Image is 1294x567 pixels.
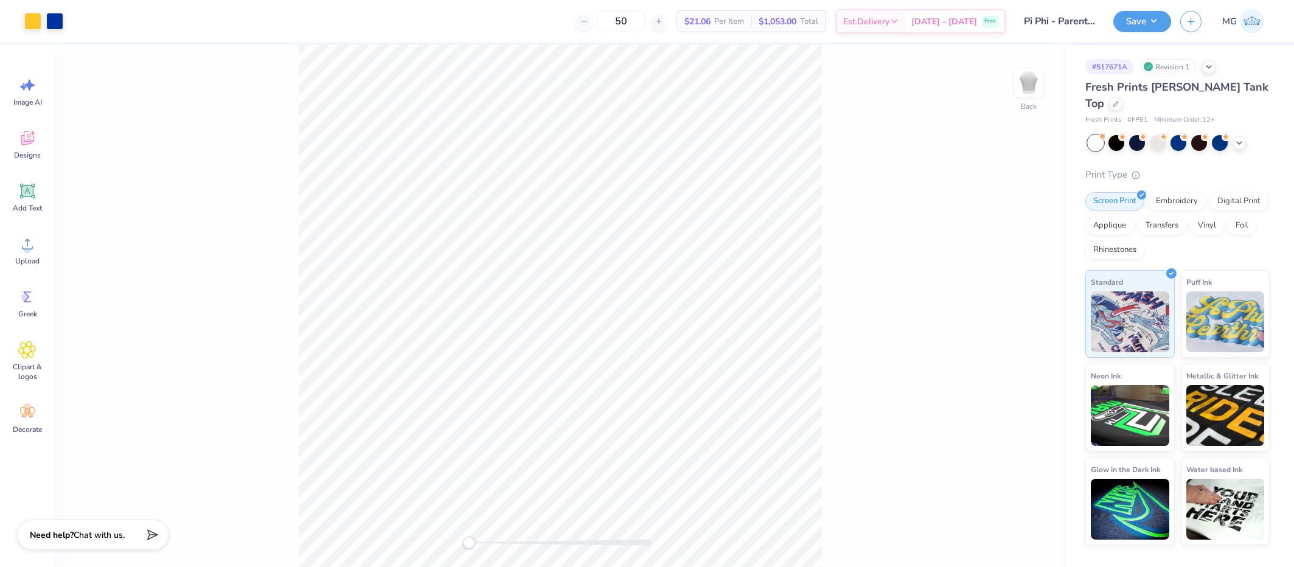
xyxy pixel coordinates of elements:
div: Print Type [1085,168,1270,182]
input: – – [597,10,645,32]
span: Clipart & logos [7,362,47,381]
img: Neon Ink [1091,385,1169,446]
span: Est. Delivery [843,15,889,28]
img: Water based Ink [1186,479,1265,540]
img: Glow in the Dark Ink [1091,479,1169,540]
span: Upload [15,256,40,266]
span: Neon Ink [1091,369,1121,382]
div: Accessibility label [463,537,475,549]
div: Embroidery [1148,192,1206,210]
span: Add Text [13,203,42,213]
div: Transfers [1138,217,1186,235]
span: MG [1222,15,1237,29]
div: Vinyl [1190,217,1224,235]
span: Minimum Order: 12 + [1154,115,1215,125]
div: Applique [1085,217,1134,235]
div: Digital Print [1209,192,1268,210]
img: Mary Grace [1240,9,1264,33]
span: Free [984,17,996,26]
span: Greek [18,309,37,319]
span: Fresh Prints [PERSON_NAME] Tank Top [1085,80,1268,111]
span: Water based Ink [1186,463,1242,476]
a: MG [1217,9,1270,33]
span: Metallic & Glitter Ink [1186,369,1258,382]
span: Puff Ink [1186,276,1212,288]
span: [DATE] - [DATE] [911,15,977,28]
div: Rhinestones [1085,241,1144,259]
img: Puff Ink [1186,291,1265,352]
span: Glow in the Dark Ink [1091,463,1160,476]
img: Metallic & Glitter Ink [1186,385,1265,446]
span: Image AI [13,97,42,107]
span: $1,053.00 [759,15,796,28]
span: Fresh Prints [1085,115,1121,125]
div: Foil [1228,217,1256,235]
input: Untitled Design [1015,9,1104,33]
span: Standard [1091,276,1123,288]
span: Per Item [714,15,744,28]
span: $21.06 [684,15,711,28]
span: Decorate [13,425,42,434]
button: Save [1113,11,1171,32]
div: Back [1021,101,1037,112]
span: Total [800,15,818,28]
span: Chat with us. [74,529,125,541]
span: # FP81 [1127,115,1148,125]
div: Revision 1 [1140,59,1196,74]
div: Screen Print [1085,192,1144,210]
img: Back [1017,71,1041,95]
span: Designs [14,150,41,160]
strong: Need help? [30,529,74,541]
div: # 517671A [1085,59,1134,74]
img: Standard [1091,291,1169,352]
